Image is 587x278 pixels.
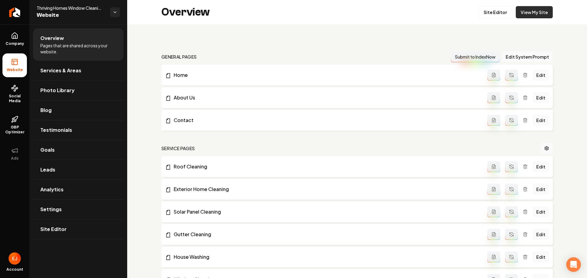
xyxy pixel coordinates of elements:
button: Edit System Prompt [502,51,553,62]
a: Leads [33,160,124,179]
a: Edit [533,184,549,195]
a: Edit [533,115,549,126]
button: Add admin page prompt [487,229,500,240]
span: Leads [40,166,55,173]
div: Open Intercom Messenger [566,257,581,272]
span: Photo Library [40,87,75,94]
span: Company [3,41,27,46]
a: Goals [33,140,124,160]
span: Website [37,11,105,20]
a: Company [2,27,27,51]
a: Services & Areas [33,61,124,80]
span: Analytics [40,186,64,193]
span: Pages that are shared across your website. [40,42,116,55]
a: Solar Panel Cleaning [165,208,487,215]
span: Blog [40,107,52,114]
a: Edit [533,92,549,103]
span: Social Media [2,94,27,103]
a: Edit [533,229,549,240]
a: Site Editor [478,6,512,18]
button: Add admin page prompt [487,70,500,81]
span: Services & Areas [40,67,81,74]
button: Ads [2,142,27,166]
a: Home [165,71,487,79]
span: Ads [9,156,21,161]
a: Roof Cleaning [165,163,487,170]
a: Edit [533,251,549,262]
span: Settings [40,206,62,213]
a: Photo Library [33,81,124,100]
h2: Service Pages [161,145,195,151]
button: Add admin page prompt [487,115,500,126]
h2: Overview [161,6,210,18]
span: Goals [40,146,55,153]
a: GBP Optimizer [2,111,27,139]
h2: general pages [161,54,197,60]
span: Website [4,67,25,72]
img: Rebolt Logo [9,7,20,17]
a: House Washing [165,253,487,261]
a: Settings [33,200,124,219]
button: Add admin page prompt [487,251,500,262]
span: Testimonials [40,126,72,134]
button: Add admin page prompt [487,161,500,172]
a: Contact [165,117,487,124]
button: Add admin page prompt [487,92,500,103]
a: Testimonials [33,120,124,140]
a: Edit [533,206,549,217]
button: Add admin page prompt [487,184,500,195]
span: Site Editor [40,226,67,233]
span: Account [6,267,23,272]
img: Eduard Joers [9,252,21,265]
a: Blog [33,100,124,120]
a: Edit [533,161,549,172]
a: Exterior Home Cleaning [165,186,487,193]
button: Add admin page prompt [487,206,500,217]
a: Social Media [2,80,27,108]
a: Site Editor [33,219,124,239]
span: GBP Optimizer [2,125,27,135]
a: About Us [165,94,487,101]
span: Thriving Homes Window Cleaning [GEOGRAPHIC_DATA] [37,5,105,11]
a: View My Site [516,6,553,18]
button: Submit to IndexNow [451,51,500,62]
a: Gutter Cleaning [165,231,487,238]
a: Analytics [33,180,124,199]
a: Edit [533,70,549,81]
span: Overview [40,34,64,42]
button: Open user button [9,252,21,265]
